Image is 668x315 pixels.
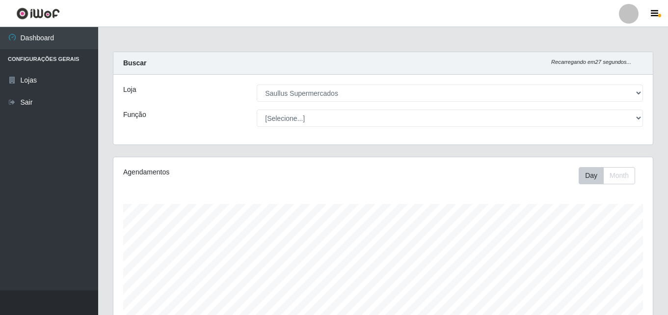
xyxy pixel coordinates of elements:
[123,85,136,95] label: Loja
[123,110,146,120] label: Função
[123,167,331,177] div: Agendamentos
[123,59,146,67] strong: Buscar
[16,7,60,20] img: CoreUI Logo
[551,59,631,65] i: Recarregando em 27 segundos...
[579,167,635,184] div: First group
[579,167,604,184] button: Day
[603,167,635,184] button: Month
[579,167,643,184] div: Toolbar with button groups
